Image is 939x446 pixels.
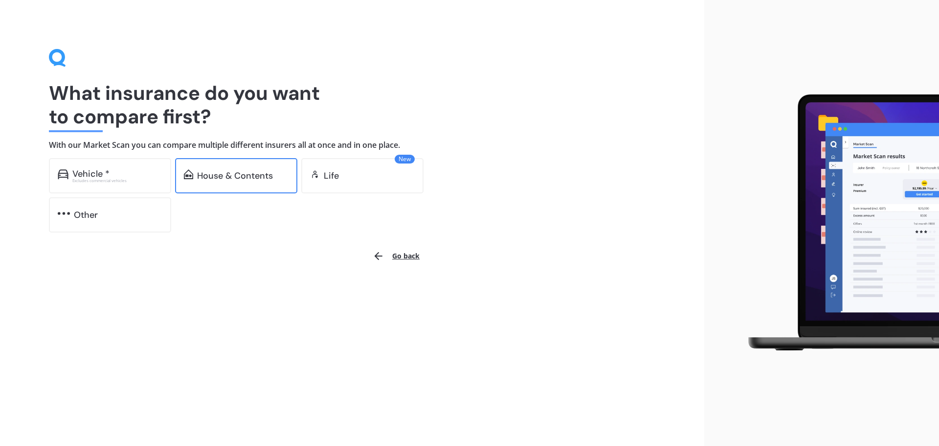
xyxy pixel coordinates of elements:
button: Go back [367,244,425,268]
h4: With our Market Scan you can compare multiple different insurers all at once and in one place. [49,140,655,150]
img: other.81dba5aafe580aa69f38.svg [58,209,70,218]
img: home-and-contents.b802091223b8502ef2dd.svg [184,169,193,179]
img: life.f720d6a2d7cdcd3ad642.svg [310,169,320,179]
div: Life [324,171,339,181]
h1: What insurance do you want to compare first? [49,81,655,128]
img: car.f15378c7a67c060ca3f3.svg [58,169,68,179]
div: Vehicle * [72,169,110,179]
div: House & Contents [197,171,273,181]
span: New [395,155,415,164]
div: Other [74,210,98,220]
img: laptop.webp [734,89,939,358]
div: Excludes commercial vehicles [72,179,162,183]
